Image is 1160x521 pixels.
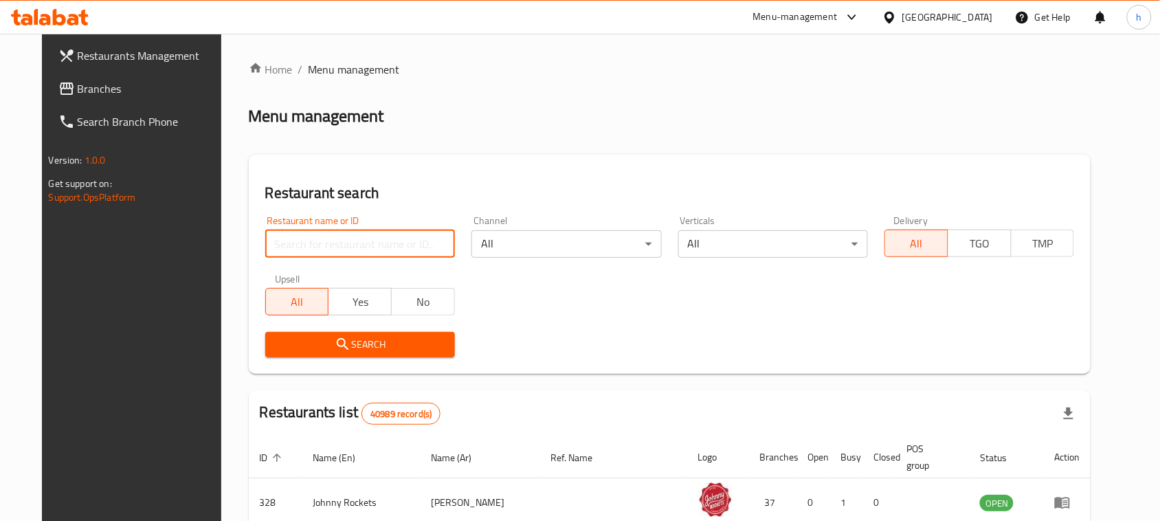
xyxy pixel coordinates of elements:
button: All [265,288,329,315]
span: Ref. Name [550,450,610,466]
div: All [471,230,661,258]
button: TMP [1011,230,1075,257]
button: Yes [328,288,392,315]
div: Total records count [361,403,440,425]
span: Branches [78,80,225,97]
span: Restaurants Management [78,47,225,64]
button: TGO [948,230,1012,257]
span: Yes [334,292,386,312]
span: TMP [1017,234,1069,254]
li: / [298,61,303,78]
a: Branches [47,72,236,105]
span: Name (Ar) [431,450,489,466]
th: Open [797,436,830,478]
th: Branches [749,436,797,478]
span: Get support on: [49,175,112,192]
label: Delivery [894,216,928,225]
span: Search [276,336,444,353]
a: Restaurants Management [47,39,236,72]
th: Logo [687,436,749,478]
span: ID [260,450,286,466]
img: Johnny Rockets [698,483,733,517]
th: Busy [830,436,863,478]
span: TGO [954,234,1006,254]
button: All [884,230,948,257]
span: Search Branch Phone [78,113,225,130]
th: Closed [863,436,896,478]
span: All [271,292,324,312]
span: Menu management [309,61,400,78]
div: All [678,230,868,258]
span: No [397,292,449,312]
span: Name (En) [313,450,374,466]
span: h [1137,10,1142,25]
span: 40989 record(s) [362,408,440,421]
span: All [891,234,943,254]
span: POS group [907,441,953,474]
h2: Restaurant search [265,183,1075,203]
nav: breadcrumb [249,61,1091,78]
h2: Menu management [249,105,384,127]
div: Menu-management [753,9,838,25]
div: Menu [1054,494,1080,511]
div: Export file [1052,397,1085,430]
a: Support.OpsPlatform [49,188,136,206]
span: Status [980,450,1025,466]
div: [GEOGRAPHIC_DATA] [902,10,993,25]
a: Home [249,61,293,78]
span: Version: [49,151,82,169]
span: OPEN [980,496,1014,511]
th: Action [1043,436,1091,478]
label: Upsell [275,274,300,284]
button: Search [265,332,455,357]
input: Search for restaurant name or ID.. [265,230,455,258]
span: 1.0.0 [85,151,106,169]
button: No [391,288,455,315]
h2: Restaurants list [260,402,441,425]
a: Search Branch Phone [47,105,236,138]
